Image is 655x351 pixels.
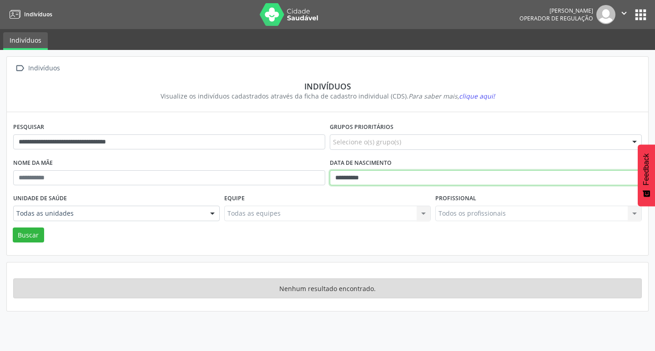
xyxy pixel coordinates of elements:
button: Feedback - Mostrar pesquisa [638,144,655,206]
a: Indivíduos [6,7,52,22]
i:  [13,62,26,75]
i:  [619,8,629,18]
button: Buscar [13,227,44,243]
span: clique aqui! [459,92,495,100]
span: Operador de regulação [519,15,593,22]
label: Nome da mãe [13,156,53,170]
label: Equipe [224,192,245,206]
label: Profissional [435,192,476,206]
a: Indivíduos [3,32,48,50]
div: Nenhum resultado encontrado. [13,278,642,298]
img: img [596,5,615,24]
label: Pesquisar [13,120,44,134]
label: Unidade de saúde [13,192,67,206]
label: Data de nascimento [330,156,392,170]
i: Para saber mais, [408,92,495,100]
a:  Indivíduos [13,62,61,75]
span: Indivíduos [24,10,52,18]
label: Grupos prioritários [330,120,393,134]
div: Visualize os indivíduos cadastrados através da ficha de cadastro individual (CDS). [20,91,635,101]
div: [PERSON_NAME] [519,7,593,15]
div: Indivíduos [26,62,61,75]
span: Selecione o(s) grupo(s) [333,137,401,147]
span: Todas as unidades [16,209,201,218]
button: apps [633,7,649,23]
button:  [615,5,633,24]
span: Feedback [642,153,650,185]
div: Indivíduos [20,81,635,91]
